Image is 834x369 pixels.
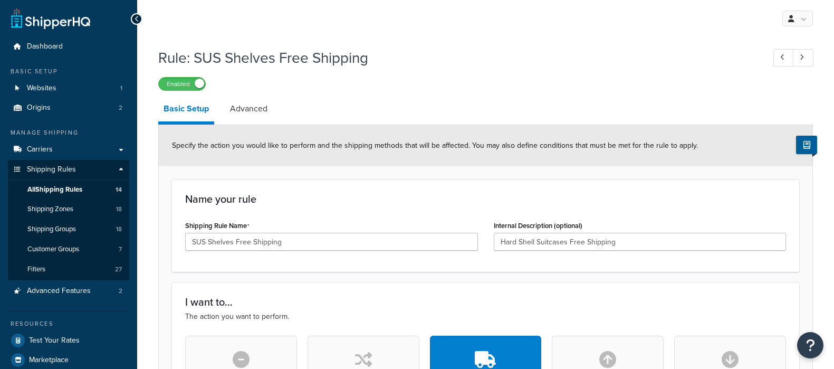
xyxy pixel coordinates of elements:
span: Origins [27,103,51,112]
div: Basic Setup [8,67,129,76]
span: Advanced Features [27,287,91,296]
label: Enabled [159,78,205,90]
a: Filters27 [8,260,129,279]
span: All Shipping Rules [27,185,82,194]
span: 27 [115,265,122,274]
span: 1 [120,84,122,93]
span: Shipping Groups [27,225,76,234]
h3: I want to... [185,296,786,308]
span: 7 [119,245,122,254]
span: Carriers [27,145,53,154]
a: Dashboard [8,37,129,56]
a: Websites1 [8,79,129,98]
div: Manage Shipping [8,128,129,137]
a: Carriers [8,140,129,159]
h3: Name your rule [185,193,786,205]
span: 2 [119,103,122,112]
span: 18 [116,205,122,214]
a: Advanced Features2 [8,281,129,301]
li: Shipping Zones [8,200,129,219]
span: Test Your Rates [29,336,80,345]
button: Show Help Docs [796,136,817,154]
a: Customer Groups7 [8,240,129,259]
a: Advanced [225,96,273,121]
a: Shipping Rules [8,160,129,179]
li: Websites [8,79,129,98]
span: Customer Groups [27,245,79,254]
a: AllShipping Rules14 [8,180,129,200]
div: Resources [8,319,129,328]
label: Internal Description (optional) [494,222,582,230]
span: Specify the action you would like to perform and the shipping methods that will be affected. You ... [172,140,698,151]
li: Filters [8,260,129,279]
span: Marketplace [29,356,69,365]
li: Advanced Features [8,281,129,301]
span: Shipping Zones [27,205,73,214]
h1: Rule: SUS Shelves Free Shipping [158,48,754,68]
a: Shipping Zones18 [8,200,129,219]
span: 14 [116,185,122,194]
li: Customer Groups [8,240,129,259]
a: Shipping Groups18 [8,220,129,239]
span: Websites [27,84,56,93]
li: Shipping Rules [8,160,129,280]
li: Origins [8,98,129,118]
a: Origins2 [8,98,129,118]
span: Shipping Rules [27,165,76,174]
a: Next Record [793,49,813,67]
span: 18 [116,225,122,234]
label: Shipping Rule Name [185,222,250,230]
span: 2 [119,287,122,296]
span: Filters [27,265,45,274]
span: Dashboard [27,42,63,51]
li: Shipping Groups [8,220,129,239]
button: Open Resource Center [797,332,823,358]
a: Previous Record [773,49,794,67]
a: Test Your Rates [8,331,129,350]
a: Basic Setup [158,96,214,125]
p: The action you want to perform. [185,311,786,323]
